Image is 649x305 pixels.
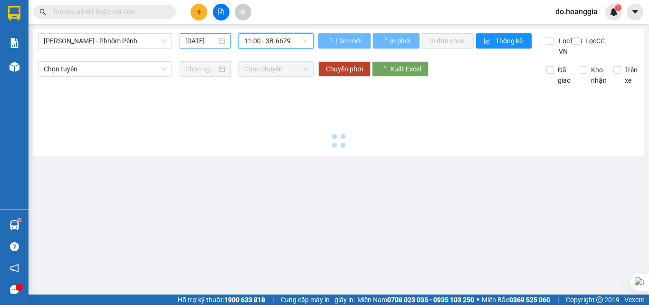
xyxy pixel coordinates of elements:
[484,38,492,45] span: bar-chart
[555,36,584,57] span: Lọc THU VN
[272,295,274,305] span: |
[8,6,20,20] img: logo-vxr
[381,38,389,44] span: loading
[482,295,550,305] span: Miền Bắc
[44,34,166,48] span: Hồ Chí Minh - Phnôm Pênh
[621,65,641,86] span: Trên xe
[372,61,429,77] button: Xuất Excel
[631,8,639,16] span: caret-down
[596,296,603,303] span: copyright
[318,33,371,49] button: Làm mới
[326,38,334,44] span: loading
[554,65,574,86] span: Đã giao
[496,36,524,46] span: Thống kê
[185,36,217,46] input: 15/10/2025
[281,295,355,305] span: Cung cấp máy in - giấy in:
[422,33,474,49] button: In đơn chọn
[10,242,19,251] span: question-circle
[44,62,166,76] span: Chọn tuyến
[387,296,474,304] strong: 0708 023 035 - 0935 103 250
[191,4,207,20] button: plus
[52,7,164,17] input: Tìm tên, số ĐT hoặc mã đơn
[615,4,621,11] sup: 1
[10,62,19,72] img: warehouse-icon
[10,264,19,273] span: notification
[357,295,474,305] span: Miền Nam
[178,295,265,305] span: Hỗ trợ kỹ thuật:
[616,4,620,11] span: 1
[10,220,19,230] img: warehouse-icon
[318,61,371,77] button: Chuyển phơi
[582,36,606,46] span: Lọc CC
[18,219,21,222] sup: 1
[335,36,363,46] span: Làm mới
[39,9,46,15] span: search
[224,296,265,304] strong: 1900 633 818
[373,33,420,49] button: In phơi
[244,62,308,76] span: Chọn chuyến
[239,9,246,15] span: aim
[476,33,532,49] button: bar-chartThống kê
[235,4,251,20] button: aim
[557,295,559,305] span: |
[390,64,421,74] span: Xuất Excel
[610,8,618,16] img: icon-new-feature
[185,64,217,74] input: Chọn ngày
[390,36,412,46] span: In phơi
[587,65,611,86] span: Kho nhận
[10,285,19,294] span: message
[627,4,643,20] button: caret-down
[218,9,224,15] span: file-add
[213,4,229,20] button: file-add
[477,298,479,302] span: ⚪️
[380,66,390,72] span: loading
[244,34,308,48] span: 11:00 - 3B-6679
[196,9,202,15] span: plus
[509,296,550,304] strong: 0369 525 060
[10,38,19,48] img: solution-icon
[548,6,605,18] span: do.hoanggia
